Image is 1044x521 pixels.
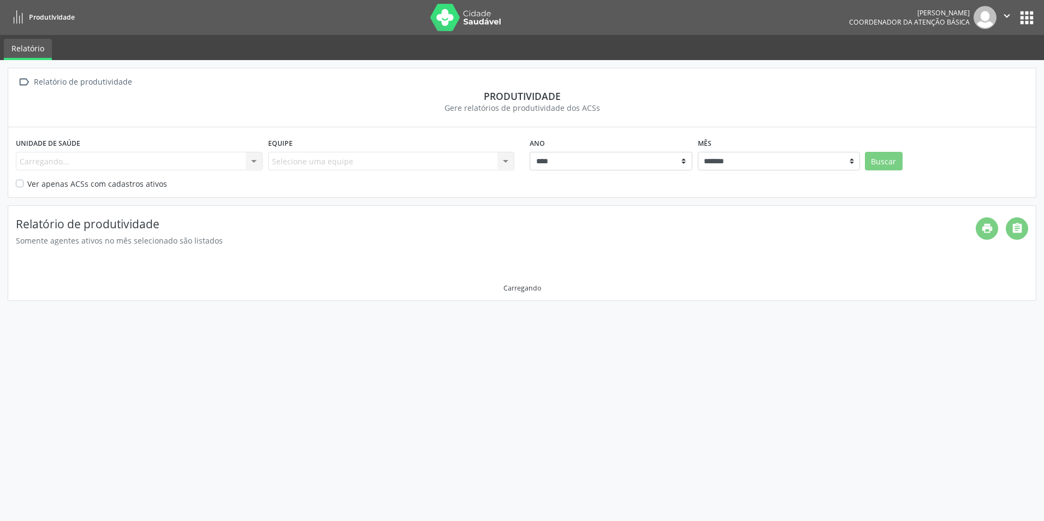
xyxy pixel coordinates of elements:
[1017,8,1036,27] button: apps
[16,135,80,152] label: Unidade de saúde
[16,74,32,90] i: 
[4,39,52,60] a: Relatório
[1001,10,1013,22] i: 
[8,8,75,26] a: Produtividade
[268,135,293,152] label: Equipe
[698,135,711,152] label: Mês
[849,8,970,17] div: [PERSON_NAME]
[16,217,976,231] h4: Relatório de produtividade
[16,235,976,246] div: Somente agentes ativos no mês selecionado são listados
[996,6,1017,29] button: 
[849,17,970,27] span: Coordenador da Atenção Básica
[16,74,134,90] a:  Relatório de produtividade
[530,135,545,152] label: Ano
[16,102,1028,114] div: Gere relatórios de produtividade dos ACSs
[503,283,541,293] div: Carregando
[32,74,134,90] div: Relatório de produtividade
[29,13,75,22] span: Produtividade
[27,178,167,190] label: Ver apenas ACSs com cadastros ativos
[865,152,903,170] button: Buscar
[974,6,996,29] img: img
[16,90,1028,102] div: Produtividade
